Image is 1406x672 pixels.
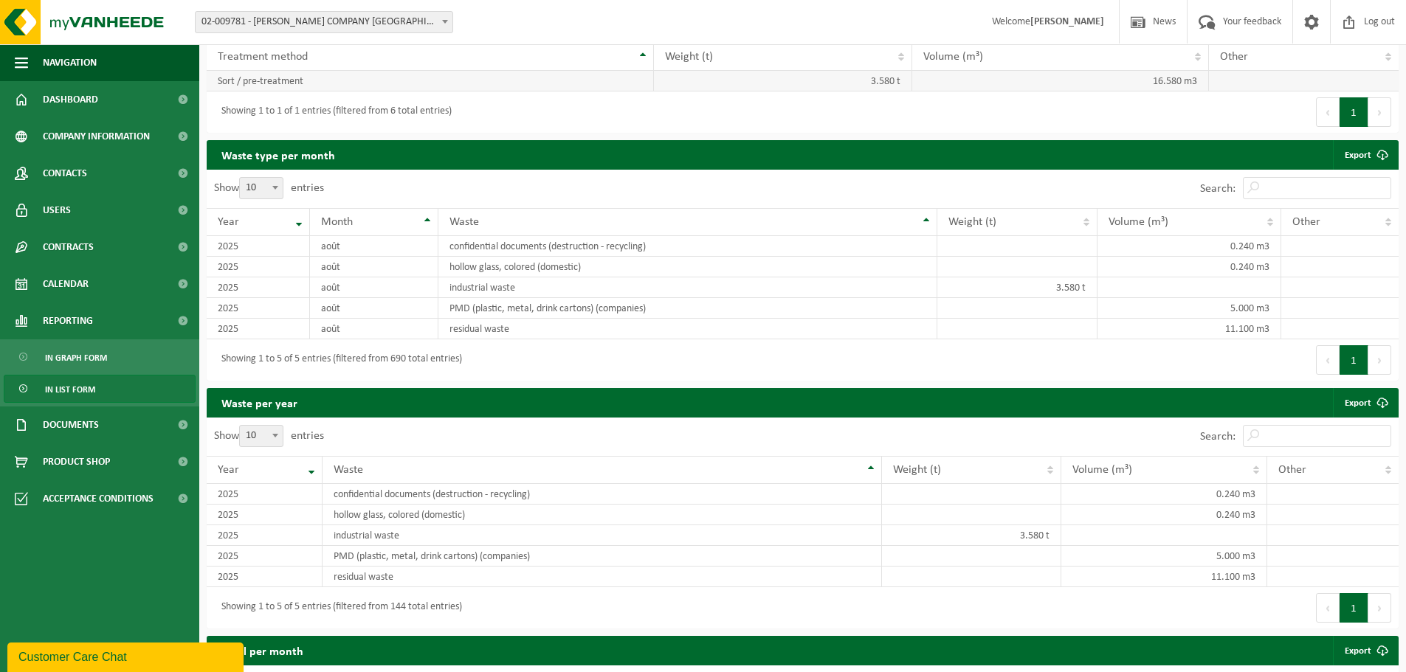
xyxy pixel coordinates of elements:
span: Product Shop [43,443,110,480]
span: Other [1292,216,1320,228]
td: 11.100 m3 [1097,319,1281,339]
div: Showing 1 to 5 of 5 entries (filtered from 690 total entries) [214,347,462,373]
td: PMD (plastic, metal, drink cartons) (companies) [438,298,937,319]
td: confidential documents (destruction - recycling) [323,484,882,505]
span: 10 [240,426,283,446]
span: Users [43,192,71,229]
span: Documents [43,406,99,443]
td: 2025 [207,319,310,339]
td: 2025 [207,257,310,277]
td: août [310,257,438,277]
span: Weight (t) [948,216,996,228]
label: Search: [1200,431,1236,443]
a: In graph form [4,343,196,371]
td: 2025 [207,505,323,525]
button: Previous [1316,345,1340,375]
a: In list form [4,375,196,403]
span: Acceptance conditions [43,480,154,517]
span: Reporting [43,302,93,339]
span: 10 [239,425,283,447]
td: PMD (plastic, metal, drink cartons) (companies) [323,546,882,567]
label: Search: [1200,183,1236,195]
td: 11.100 m3 [1061,567,1267,587]
span: Volume (m³) [923,51,983,63]
td: 5.000 m3 [1061,546,1267,567]
td: 2025 [207,298,310,319]
button: Previous [1316,97,1340,127]
td: août [310,236,438,257]
button: Next [1368,345,1391,375]
span: Other [1278,464,1306,476]
td: 0.240 m3 [1097,257,1281,277]
span: Waste [334,464,363,476]
td: industrial waste [323,525,882,546]
td: 0.240 m3 [1061,484,1267,505]
td: Sort / pre-treatment [207,71,654,91]
span: Year [218,216,239,228]
td: 2025 [207,277,310,298]
span: Treatment method [218,51,308,63]
strong: [PERSON_NAME] [1030,16,1104,27]
button: 1 [1340,345,1368,375]
td: 5.000 m3 [1097,298,1281,319]
button: Previous [1316,593,1340,623]
td: residual waste [323,567,882,587]
span: Weight (t) [893,464,941,476]
span: Weight (t) [665,51,713,63]
td: août [310,298,438,319]
td: 2025 [207,546,323,567]
td: 2025 [207,567,323,587]
td: residual waste [438,319,937,339]
h2: Total per month [207,636,318,665]
td: août [310,319,438,339]
button: 1 [1340,97,1368,127]
span: Volume (m³) [1109,216,1168,228]
td: 2025 [207,484,323,505]
label: Show entries [214,430,324,442]
span: Year [218,464,239,476]
button: 1 [1340,593,1368,623]
iframe: chat widget [7,640,247,672]
button: Next [1368,97,1391,127]
span: Company information [43,118,150,155]
td: hollow glass, colored (domestic) [438,257,937,277]
span: Calendar [43,266,89,302]
span: 10 [239,177,283,199]
td: 0.240 m3 [1097,236,1281,257]
span: Contacts [43,155,87,192]
td: hollow glass, colored (domestic) [323,505,882,525]
td: 2025 [207,236,310,257]
label: Show entries [214,182,324,194]
td: 3.580 t [654,71,912,91]
a: Export [1333,636,1397,665]
td: 0.240 m3 [1061,505,1267,525]
h2: Waste per year [207,388,312,417]
span: Dashboard [43,81,98,118]
h2: Waste type per month [207,140,350,169]
a: Export [1333,140,1397,170]
span: 02-009781 - LOUIS DREYFUS COMPANY BELGIUM NV - GENT [196,12,452,32]
span: Volume (m³) [1072,464,1132,476]
td: industrial waste [438,277,937,298]
td: août [310,277,438,298]
span: In graph form [45,344,107,372]
div: Showing 1 to 1 of 1 entries (filtered from 6 total entries) [214,99,452,125]
span: 02-009781 - LOUIS DREYFUS COMPANY BELGIUM NV - GENT [195,11,453,33]
a: Export [1333,388,1397,418]
span: Contracts [43,229,94,266]
td: 3.580 t [937,277,1097,298]
span: In list form [45,375,95,403]
span: Waste [449,216,479,228]
span: Navigation [43,44,97,81]
span: Other [1220,51,1248,63]
td: confidential documents (destruction - recycling) [438,236,937,257]
td: 16.580 m3 [912,71,1210,91]
span: Month [321,216,353,228]
button: Next [1368,593,1391,623]
td: 3.580 t [882,525,1061,546]
td: 2025 [207,525,323,546]
span: 10 [240,178,283,198]
div: Showing 1 to 5 of 5 entries (filtered from 144 total entries) [214,595,462,621]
